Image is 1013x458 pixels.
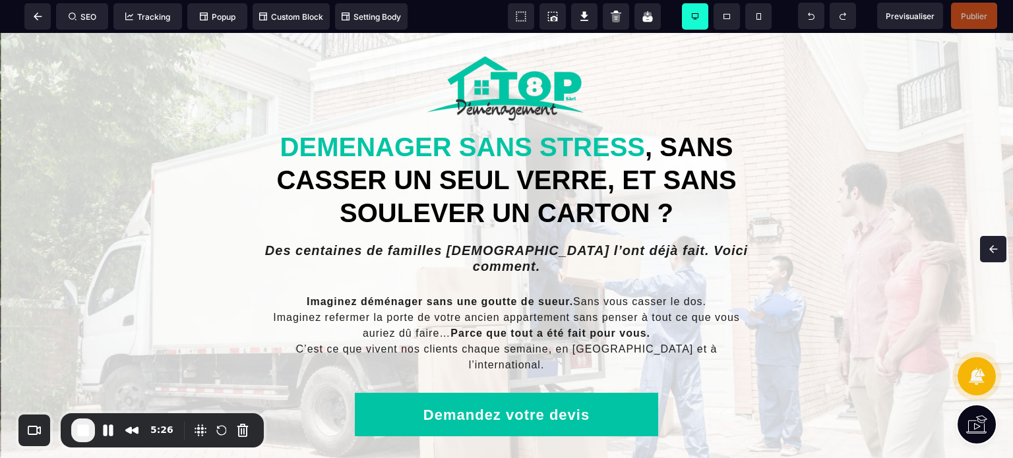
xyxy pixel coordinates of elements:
[231,210,782,244] text: Des centaines de familles [DEMOGRAPHIC_DATA] l’ont déjà fait. Voici comment.
[961,11,987,21] span: Publier
[886,11,935,21] span: Previsualiser
[424,23,589,88] img: 955e3bb10e8586a1ac41a0eb601d5dd2_3.png
[280,100,645,129] span: DEMENAGER SANS STRESS
[539,3,566,30] span: Screenshot
[450,295,650,306] b: Parce que tout a été fait pour vous.
[259,12,323,22] span: Custom Block
[200,12,235,22] span: Popup
[231,91,782,196] h1: , SANS CASSER UN SEUL VERRE, ET SANS SOULEVER UN CARTON ?
[69,12,96,22] span: SEO
[877,3,943,29] span: Preview
[508,3,534,30] span: View components
[307,263,573,274] b: Imaginez déménager sans une goutte de sueur.
[342,12,401,22] span: Setting Body
[231,258,782,343] text: Sans vous casser le dos. Imaginez refermer la porte de votre ancien appartement sans penser à tou...
[355,360,658,403] button: Demandez votre devis
[125,12,170,22] span: Tracking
